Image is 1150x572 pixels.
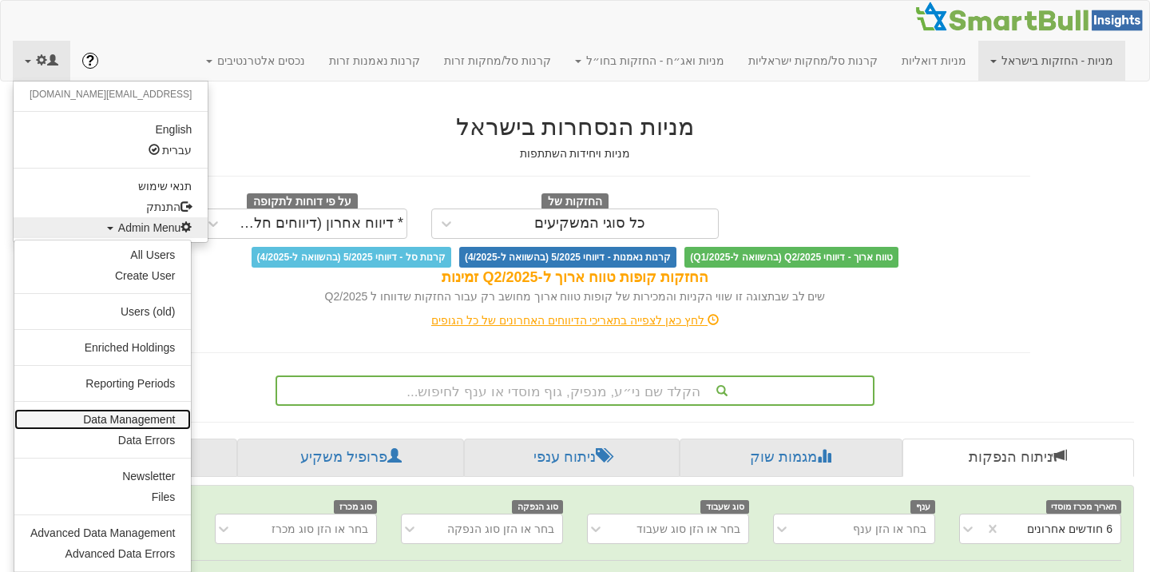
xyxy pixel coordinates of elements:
[247,193,358,211] span: על פי דוחות לתקופה
[902,439,1134,477] a: ניתוח הנפקות
[684,247,898,268] span: טווח ארוך - דיווחי Q2/2025 (בהשוואה ל-Q1/2025)
[14,119,208,140] a: English
[14,466,191,487] a: Newsletter
[890,41,978,81] a: מניות דואליות
[512,500,563,514] span: סוג הנפקה
[914,1,1149,33] img: Smartbull
[120,288,1030,304] div: שים לב שבתצוגה זו שווי הקניות והמכירות של קופות טווח ארוך מחושב רק עבור החזקות שדווחו ל Q2/2025
[1027,521,1112,537] div: 6 חודשים אחרונים
[108,312,1042,328] div: לחץ כאן לצפייה בתאריכי הדיווחים האחרונים של כל הגופים
[70,41,110,81] a: ?
[14,140,208,161] a: עברית
[14,217,208,238] a: Admin Menu
[14,176,208,197] a: תנאי שימוש
[85,53,94,69] span: ?
[14,244,191,265] a: All Users
[563,41,736,81] a: מניות ואג״ח - החזקות בחו״ל
[232,216,404,232] div: * דיווח אחרון (דיווחים חלקיים)
[120,268,1030,288] div: החזקות קופות טווח ארוך ל-Q2/2025 זמינות
[334,500,377,514] span: סוג מכרז
[541,193,609,211] span: החזקות של
[118,221,192,234] span: Admin Menu
[636,521,740,537] div: בחר או הזן סוג שעבוד
[459,247,676,268] span: קרנות נאמנות - דיווחי 5/2025 (בהשוואה ל-4/2025)
[447,521,554,537] div: בחר או הזן סוג הנפקה
[910,500,935,514] span: ענף
[120,148,1030,160] h5: מניות ויחידות השתתפות
[237,439,463,477] a: פרופיל משקיע
[978,41,1125,81] a: מניות - החזקות בישראל
[534,216,645,232] div: כל סוגי המשקיעים
[277,377,873,404] div: הקלד שם ני״ע, מנפיק, גוף מוסדי או ענף לחיפוש...
[464,439,680,477] a: ניתוח ענפי
[120,113,1030,140] h2: מניות הנסחרות בישראל
[14,197,208,217] a: התנתק
[317,41,433,81] a: קרנות נאמנות זרות
[700,500,749,514] span: סוג שעבוד
[14,265,191,286] a: Create User
[14,337,191,358] a: Enriched Holdings
[14,430,191,451] a: Data Errors
[736,41,890,81] a: קרנות סל/מחקות ישראליות
[252,247,451,268] span: קרנות סל - דיווחי 5/2025 (בהשוואה ל-4/2025)
[14,85,208,104] li: [EMAIL_ADDRESS][DOMAIN_NAME]
[14,409,191,430] a: Data Management
[272,521,368,537] div: בחר או הזן סוג מכרז
[680,439,902,477] a: מגמות שוק
[853,521,926,537] div: בחר או הזן ענף
[14,487,191,507] a: Files
[14,522,191,543] a: Advanced Data Management
[14,543,191,564] a: Advanced Data Errors
[14,373,191,394] a: Reporting Periods
[1046,500,1121,514] span: תאריך מכרז מוסדי
[194,41,317,81] a: נכסים אלטרנטיבים
[432,41,563,81] a: קרנות סל/מחקות זרות
[14,301,191,322] a: Users (old)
